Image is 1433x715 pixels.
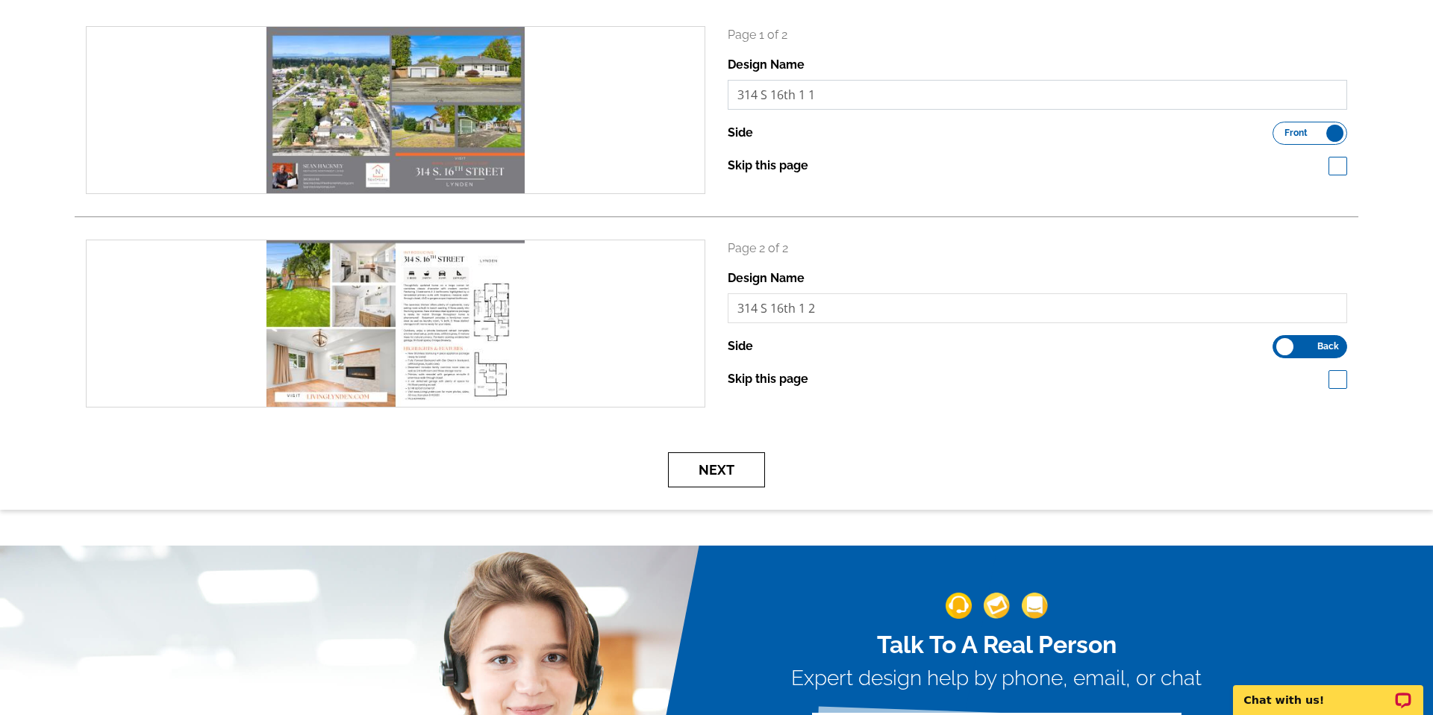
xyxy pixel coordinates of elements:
label: Skip this page [728,370,808,388]
input: File Name [728,80,1347,110]
img: support-img-1.png [946,593,972,619]
input: File Name [728,293,1347,323]
label: Side [728,124,753,142]
span: Back [1317,343,1339,350]
img: support-img-3_1.png [1022,593,1048,619]
span: Front [1284,129,1308,137]
button: Next [668,452,765,487]
p: Page 2 of 2 [728,240,1347,257]
h3: Expert design help by phone, email, or chat [791,666,1202,691]
h2: Talk To A Real Person [791,631,1202,659]
iframe: LiveChat chat widget [1223,668,1433,715]
label: Design Name [728,269,805,287]
img: support-img-2.png [984,593,1010,619]
label: Skip this page [728,157,808,175]
p: Page 1 of 2 [728,26,1347,44]
label: Design Name [728,56,805,74]
label: Side [728,337,753,355]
